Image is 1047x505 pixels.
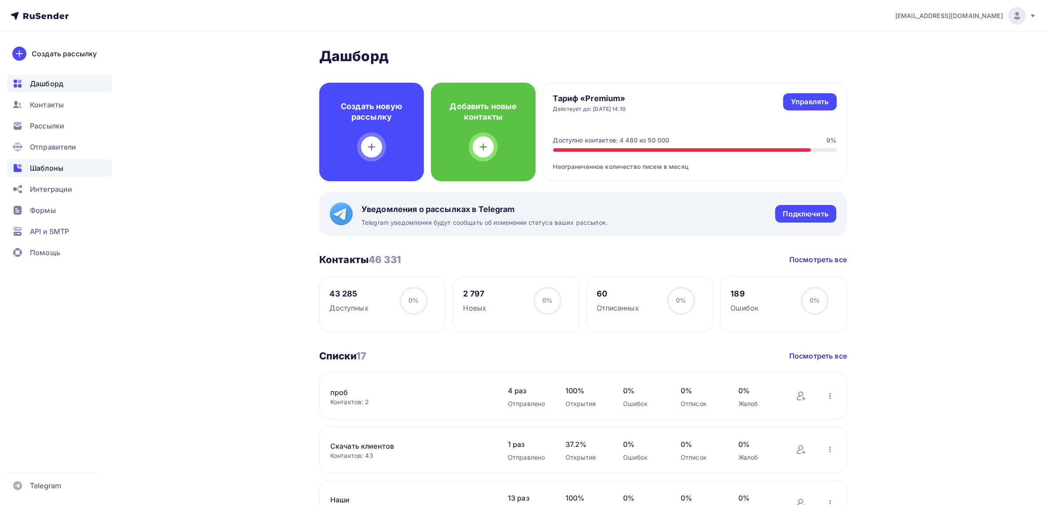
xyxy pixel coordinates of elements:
span: Уведомления о рассылках в Telegram [361,204,608,215]
div: Отправлено [508,399,548,408]
span: 4 раз [508,385,548,396]
a: Контакты [7,96,112,113]
div: 189 [731,289,759,299]
span: 0% [738,493,778,503]
h3: Контакты [319,253,401,266]
span: Контакты [30,99,64,110]
a: [EMAIL_ADDRESS][DOMAIN_NAME] [895,7,1036,25]
div: Новых [463,303,487,313]
div: Подключить [783,209,828,219]
span: Telegram [30,480,61,491]
div: Ошибок [623,399,663,408]
span: 0% [623,385,663,396]
a: Отправители [7,138,112,156]
span: [EMAIL_ADDRESS][DOMAIN_NAME] [895,11,1003,20]
a: Посмотреть все [789,254,847,265]
a: Формы [7,201,112,219]
div: Управлять [791,97,828,107]
span: Помощь [30,247,60,258]
span: 0% [409,296,419,304]
div: Отписок [681,453,721,462]
span: Шаблоны [30,163,63,173]
div: Ошибок [623,453,663,462]
a: Рассылки [7,117,112,135]
span: 0% [810,296,820,304]
span: 0% [542,296,552,304]
a: проб [330,387,480,398]
div: Доступно контактов: 4 480 из 50 000 [553,136,670,145]
h3: Списки [319,350,366,362]
a: Дашборд [7,75,112,92]
span: 37.2% [565,439,606,450]
div: Неограниченное количество писем в месяц [553,152,837,171]
span: 0% [623,493,663,503]
div: Открытия [565,453,606,462]
span: Telegram уведомления будут сообщать об изменении статуса ваших рассылок. [361,218,608,227]
span: 1 раз [508,439,548,450]
span: 0% [681,493,721,503]
div: Отправлено [508,453,548,462]
span: 0% [681,439,721,450]
span: 0% [681,385,721,396]
div: Доступных [330,303,368,313]
div: 43 285 [330,289,368,299]
div: Ошибок [731,303,759,313]
div: Контактов: 2 [330,398,490,406]
h4: Тариф «Premium» [553,93,626,104]
div: Контактов: 43 [330,451,490,460]
span: API и SMTP [30,226,69,237]
span: 100% [565,385,606,396]
span: 17 [356,350,366,362]
span: 0% [676,296,686,304]
span: 100% [565,493,606,503]
h4: Создать новую рассылку [333,101,410,122]
span: Дашборд [30,78,63,89]
div: 60 [597,289,639,299]
span: 0% [738,385,778,396]
h4: Добавить новые контакты [445,101,522,122]
span: Формы [30,205,56,216]
span: Отправители [30,142,77,152]
div: Жалоб [738,453,778,462]
h2: Дашборд [319,48,847,65]
div: Создать рассылку [32,48,97,59]
div: Открытия [565,399,606,408]
div: Отписок [681,399,721,408]
div: Жалоб [738,399,778,408]
span: 0% [623,439,663,450]
span: 46 331 [368,254,401,265]
span: 0% [738,439,778,450]
div: Действует до: [DATE] 14:10 [553,106,626,113]
a: Шаблоны [7,159,112,177]
span: Рассылки [30,121,64,131]
span: Интеграции [30,184,72,194]
div: 2 797 [463,289,487,299]
a: Наши [330,494,480,505]
a: Посмотреть все [789,351,847,361]
a: Скачать клиентов [330,441,480,451]
div: 9% [826,136,836,145]
div: Отписанных [597,303,639,313]
span: 13 раз [508,493,548,503]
